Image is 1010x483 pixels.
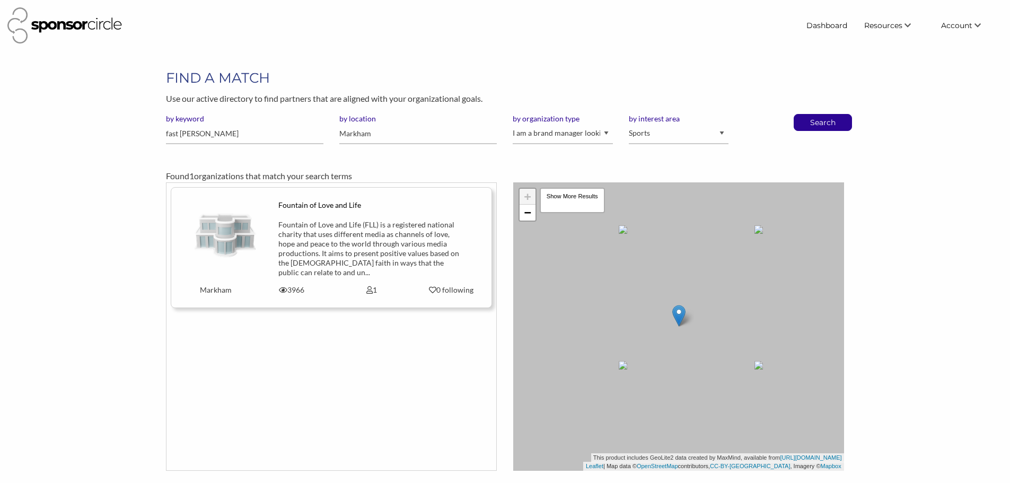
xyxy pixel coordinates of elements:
[591,453,844,462] div: This product includes GeoLite2 data created by MaxMind, available from
[933,16,1003,35] li: Account
[821,463,841,469] a: Mapbox
[805,115,840,130] button: Search
[166,170,844,182] div: Found organizations that match your search terms
[339,114,497,124] label: by location
[540,188,605,213] div: Show More Results
[780,454,842,461] a: [URL][DOMAIN_NAME]
[941,21,972,30] span: Account
[583,462,844,471] div: | Map data © contributors, , Imagery ©
[798,16,856,35] a: Dashboard
[520,205,535,221] a: Zoom out
[166,124,323,144] input: Please enter one or more keywords
[586,463,603,469] a: Leaflet
[166,92,844,106] p: Use our active directory to find partners that are aligned with your organizational goals.
[166,114,323,124] label: by keyword
[637,463,678,469] a: OpenStreetMap
[172,285,252,295] div: Markham
[419,285,484,295] div: 0 following
[180,200,483,295] a: Fountain of Love and Life Fountain of Love and Life (FLL) is a registered national charity that u...
[864,21,902,30] span: Resources
[180,200,270,268] img: default-organization-4fdee24bb0ebdcd9a8bd3543b463d17d406385c64bda087773524a9d220b04f4.png
[331,285,411,295] div: 1
[856,16,933,35] li: Resources
[710,463,790,469] a: CC-BY-[GEOGRAPHIC_DATA]
[252,285,332,295] div: 3966
[189,171,194,181] span: 1
[513,114,612,124] label: by organization type
[7,7,122,43] img: Sponsor Circle Logo
[278,220,464,277] div: Fountain of Love and Life (FLL) is a registered national charity that uses different media as cha...
[520,189,535,205] a: Zoom in
[278,200,464,210] div: Fountain of Love and Life
[166,68,844,87] h1: FIND A MATCH
[629,114,728,124] label: by interest area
